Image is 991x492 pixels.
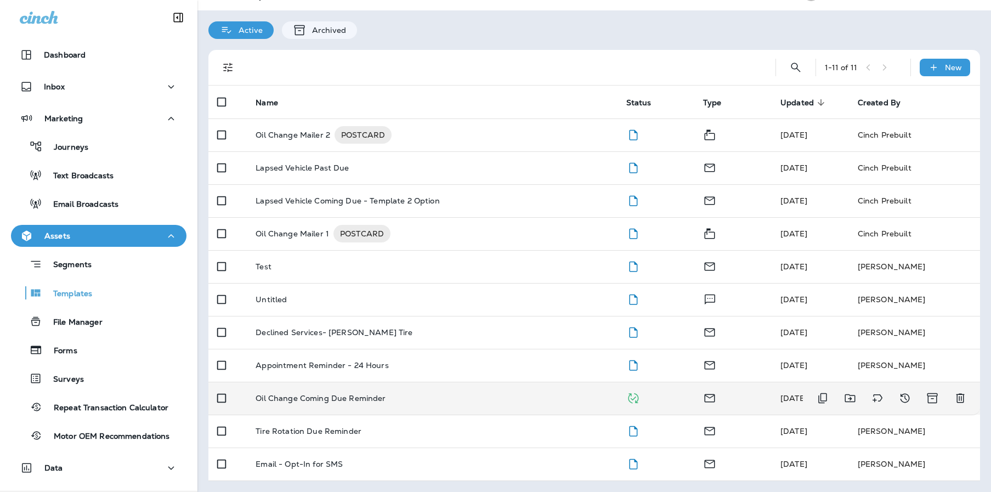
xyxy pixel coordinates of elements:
span: Draft [626,458,640,468]
span: Email [703,392,716,402]
span: Email [703,261,716,270]
button: Motor OEM Recommendations [11,424,186,447]
p: Surveys [42,375,84,385]
button: Assets [11,225,186,247]
span: Draft [626,425,640,435]
button: Segments [11,252,186,276]
button: Move to folder [839,387,861,409]
span: Email [703,162,716,172]
span: Type [703,98,735,108]
button: Email Broadcasts [11,192,186,215]
p: Text Broadcasts [42,171,114,182]
span: Published [626,392,640,402]
button: Duplicate [812,387,834,409]
td: [PERSON_NAME] [849,415,980,448]
span: Name [256,98,292,108]
span: Name [256,98,278,108]
td: [PERSON_NAME] [849,448,980,480]
span: Email [703,195,716,205]
p: New [945,63,962,72]
button: Archive [921,387,944,409]
button: Journeys [11,135,186,158]
span: Status [626,98,652,108]
p: Active [233,26,263,35]
span: J-P Scoville [780,229,807,239]
div: 1 - 11 of 11 [825,63,857,72]
p: Oil Change Mailer 2 [256,126,330,144]
span: POSTCARD [335,129,392,140]
span: Draft [626,129,640,139]
button: Surveys [11,367,186,390]
p: Declined Services- [PERSON_NAME] Tire [256,328,412,337]
p: Repeat Transaction Calculator [43,403,168,414]
p: Forms [43,346,77,357]
button: File Manager [11,310,186,333]
button: Repeat Transaction Calculator [11,395,186,419]
span: Email [703,326,716,336]
p: Untitled [256,295,287,304]
span: Draft [626,261,640,270]
p: Oil Change Coming Due Reminder [256,394,386,403]
button: Filters [217,56,239,78]
button: Templates [11,281,186,304]
p: Motor OEM Recommendations [43,432,170,442]
span: POSTCARD [333,228,390,239]
span: Mailer [703,129,716,139]
span: Email [703,359,716,369]
button: Data [11,457,186,479]
p: Templates [42,289,92,299]
button: Text Broadcasts [11,163,186,186]
p: Data [44,463,63,472]
td: [PERSON_NAME] [849,283,980,316]
span: Draft [626,228,640,237]
div: POSTCARD [333,225,390,242]
p: Oil Change Mailer 1 [256,225,329,242]
p: File Manager [42,318,103,328]
span: Priscilla Valverde [780,262,807,272]
td: Cinch Prebuilt [849,184,980,217]
p: Assets [44,231,70,240]
span: Priscilla Valverde [780,459,807,469]
td: Cinch Prebuilt [849,151,980,184]
span: Created By [858,98,901,108]
span: Brett Miller [780,426,807,436]
span: Text [703,293,717,303]
span: Status [626,98,666,108]
span: Mailer [703,228,716,237]
span: Draft [626,359,640,369]
p: Segments [42,260,92,271]
button: Forms [11,338,186,361]
span: Draft [626,293,640,303]
span: Draft [626,326,640,336]
span: J-P Scoville [780,295,807,304]
p: Marketing [44,114,83,123]
p: Lapsed Vehicle Coming Due - Template 2 Option [256,196,439,205]
span: Draft [626,162,640,172]
span: Priscilla Valverde [780,360,807,370]
p: Journeys [43,143,88,153]
p: Lapsed Vehicle Past Due [256,163,349,172]
span: Priscilla Valverde [780,196,807,206]
p: Appointment Reminder - 24 Hours [256,361,388,370]
span: Brett Miller [780,163,807,173]
td: Cinch Prebuilt [849,118,980,151]
button: Add tags [867,387,888,409]
button: View Changelog [894,387,916,409]
span: Priscilla Valverde [780,327,807,337]
td: [PERSON_NAME] [849,349,980,382]
button: Search Templates [785,56,807,78]
p: Dashboard [44,50,86,59]
span: J-P Scoville [780,130,807,140]
span: Email [703,425,716,435]
td: [PERSON_NAME] [849,250,980,283]
td: [PERSON_NAME] [849,316,980,349]
span: Type [703,98,721,108]
button: Inbox [11,76,186,98]
div: POSTCARD [335,126,392,144]
button: Delete [949,387,971,409]
p: Email Broadcasts [42,200,118,210]
p: Test [256,262,271,271]
p: Tire Rotation Due Reminder [256,427,361,436]
span: Created By [858,98,915,108]
span: Brett Miller [780,393,807,403]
